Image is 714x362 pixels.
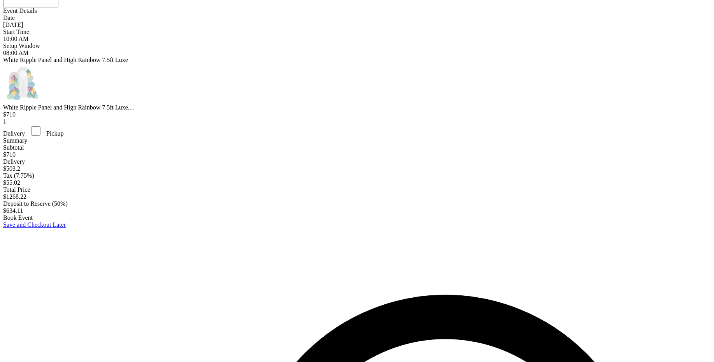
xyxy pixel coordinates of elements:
div: Total Price [3,186,711,193]
div: 1 [3,118,711,125]
div: 08:00 AM [3,49,711,57]
div: $634.11 [3,207,711,214]
div: Delivery [3,158,711,165]
div: 10:00 AM [3,35,711,42]
a: Save and Checkout Later [3,221,66,228]
img: Design with add-ons [3,64,42,102]
div: $503.2 [3,165,711,172]
div: Summary [3,137,711,144]
div: Subtotal [3,144,711,151]
div: White Ripple Panel and High Rainbow 7.5ft Luxe, ... [3,104,711,111]
div: $710 [3,151,711,158]
span: Delivery [3,130,25,137]
div: Event Details [3,7,711,14]
div: $1268.22 [3,193,711,200]
div: Setup Window [3,42,711,49]
div: [DATE] [3,21,711,28]
div: Tax (7.75%) [3,172,711,179]
div: Book Event [3,214,711,221]
div: $710 [3,111,711,118]
div: Start Time [3,28,711,35]
div: $55.02 [3,179,711,186]
div: Date [3,14,711,21]
div: Deposit to Reserve (50%) [3,200,711,207]
span: Pickup [46,130,63,137]
div: White Ripple Panel and High Rainbow 7.5ft Luxe [3,57,711,64]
